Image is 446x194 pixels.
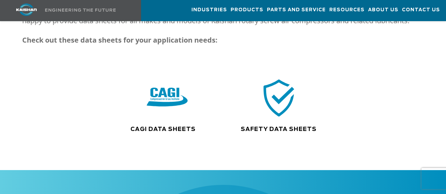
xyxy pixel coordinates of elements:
[231,0,263,19] a: Products
[241,126,317,132] a: Safety Data Sheets
[191,0,227,19] a: Industries
[130,126,196,132] a: CAGI Data Sheets
[402,0,440,19] a: Contact Us
[267,6,326,14] span: Parts and Service
[231,6,263,14] span: Products
[329,0,365,19] a: Resources
[368,0,398,19] a: About Us
[45,8,116,12] img: Engineering the future
[111,77,223,118] div: CAGI
[22,35,218,45] strong: Check out these data sheets for your application needs:
[329,6,365,14] span: Resources
[402,6,440,14] span: Contact Us
[147,77,188,118] img: CAGI
[368,6,398,14] span: About Us
[227,77,330,118] div: safety icon
[258,77,299,118] img: safety icon
[191,6,227,14] span: Industries
[267,0,326,19] a: Parts and Service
